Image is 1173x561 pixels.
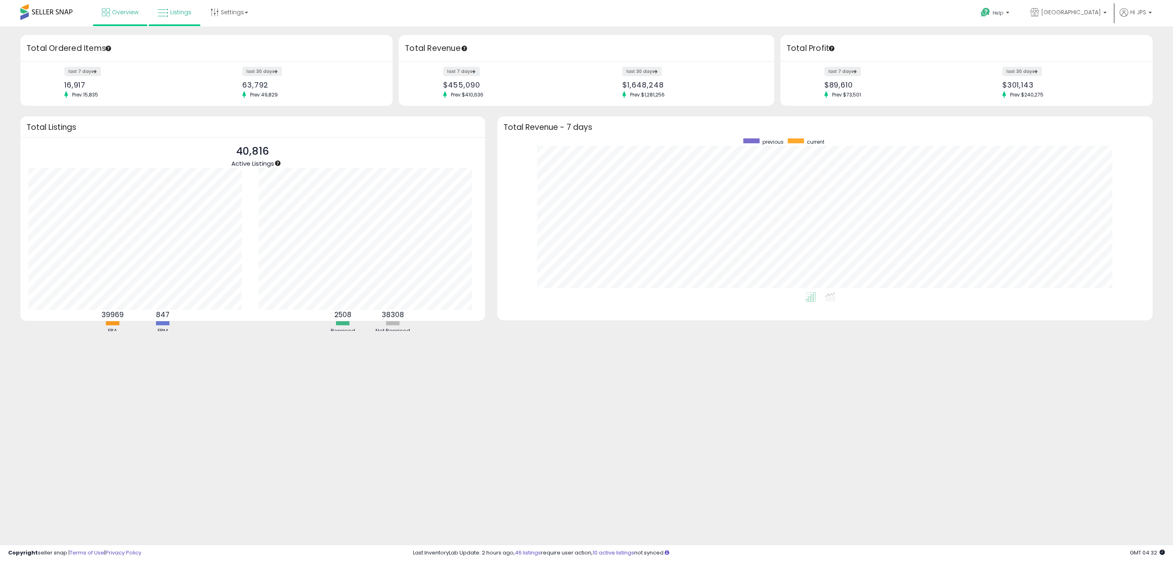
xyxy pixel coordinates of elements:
div: Tooltip anchor [828,45,835,52]
span: [GEOGRAPHIC_DATA] [1041,8,1101,16]
span: Prev: 49,829 [246,91,282,98]
b: 847 [156,310,169,320]
span: current [807,138,824,145]
h3: Total Revenue - 7 days [503,124,1147,130]
span: Prev: $240,275 [1006,91,1048,98]
span: previous [762,138,784,145]
div: Tooltip anchor [461,45,468,52]
div: Repriced [319,327,367,335]
label: last 30 days [242,67,282,76]
span: Overview [112,8,138,16]
a: Help [974,1,1017,26]
h3: Total Profit [786,43,1147,54]
div: FBA [88,327,137,335]
div: 16,917 [64,81,200,89]
h3: Total Listings [26,124,479,130]
span: Prev: $410,636 [447,91,488,98]
label: last 7 days [64,67,101,76]
span: Prev: $73,501 [828,91,865,98]
span: Active Listings [231,159,274,168]
h3: Total Ordered Items [26,43,387,54]
div: $301,143 [1002,81,1138,89]
label: last 30 days [1002,67,1042,76]
span: Prev: $1,281,256 [626,91,669,98]
label: last 30 days [622,67,662,76]
b: 39969 [101,310,124,320]
a: Hi JPS [1120,8,1152,26]
b: 38308 [382,310,404,320]
span: Help [993,9,1004,16]
span: Hi JPS [1130,8,1146,16]
span: Listings [170,8,191,16]
div: $455,090 [443,81,580,89]
div: $89,610 [824,81,960,89]
div: $1,648,248 [622,81,760,89]
i: Get Help [980,7,991,18]
label: last 7 days [824,67,861,76]
p: 40,816 [231,144,274,159]
span: Prev: 15,835 [68,91,102,98]
h3: Total Revenue [405,43,768,54]
div: Tooltip anchor [274,160,281,167]
div: 63,792 [242,81,378,89]
b: 2508 [334,310,351,320]
label: last 7 days [443,67,480,76]
div: Tooltip anchor [105,45,112,52]
div: Not Repriced [369,327,417,335]
div: FBM [138,327,187,335]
